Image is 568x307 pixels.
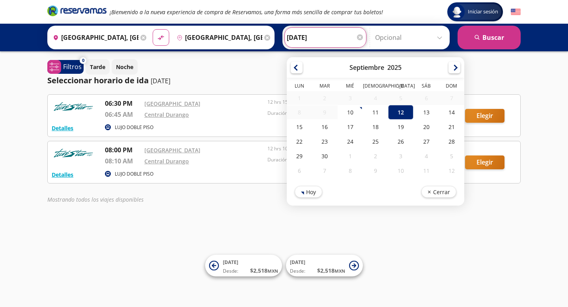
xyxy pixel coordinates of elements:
p: 12 hrs 10 mins [267,145,387,152]
div: 23-Sep-25 [312,134,337,149]
button: Hoy [295,186,322,198]
th: Lunes [287,82,312,91]
button: Elegir [465,109,504,123]
div: 19-Sep-25 [388,120,413,134]
div: 26-Sep-25 [388,134,413,149]
span: [DATE] [223,259,238,266]
div: 25-Sep-25 [363,134,388,149]
p: 08:10 AM [105,156,140,166]
div: 13-Sep-25 [413,105,439,120]
span: Desde: [223,268,238,275]
div: 21-Sep-25 [439,120,464,134]
p: Filtros [63,62,82,71]
p: [DATE] [151,76,170,86]
img: RESERVAMOS [52,145,95,161]
div: 09-Sep-25 [312,105,337,119]
div: 06-Sep-25 [413,91,439,105]
div: 28-Sep-25 [439,134,464,149]
div: 24-Sep-25 [338,134,363,149]
input: Elegir Fecha [287,28,364,47]
th: Domingo [439,82,464,91]
button: [DATE]Desde:$2,518MXN [205,255,282,277]
div: 01-Oct-25 [338,149,363,163]
div: 11-Sep-25 [363,105,388,120]
div: 16-Sep-25 [312,120,337,134]
div: 05-Sep-25 [388,91,413,105]
th: Martes [312,82,337,91]
em: Mostrando todos los viajes disponibles [47,196,144,203]
p: 12 hrs 15 mins [267,99,387,106]
span: Desde: [290,268,305,275]
div: 20-Sep-25 [413,120,439,134]
p: Seleccionar horario de ida [47,75,149,86]
button: Cerrar [421,186,456,198]
div: 18-Sep-25 [363,120,388,134]
button: English [511,7,521,17]
div: 29-Sep-25 [287,149,312,163]
div: 10-Oct-25 [388,163,413,178]
div: 08-Sep-25 [287,105,312,119]
div: 15-Sep-25 [287,120,312,134]
div: 2025 [387,63,402,72]
div: 02-Sep-25 [312,91,337,105]
div: 04-Oct-25 [413,149,439,163]
span: [DATE] [290,259,305,266]
p: Duración [267,156,387,163]
div: 01-Sep-25 [287,91,312,105]
div: Septiembre [349,63,384,72]
div: 03-Sep-25 [338,91,363,105]
i: Brand Logo [47,5,106,17]
a: Central Durango [144,157,189,165]
a: [GEOGRAPHIC_DATA] [144,146,200,154]
button: [DATE]Desde:$2,518MXN [286,255,363,277]
button: 0Filtros [47,60,84,74]
div: 05-Oct-25 [439,149,464,163]
div: 07-Oct-25 [312,163,337,178]
p: Noche [116,63,133,71]
button: Buscar [458,26,521,49]
input: Opcional [375,28,446,47]
button: Noche [112,59,138,75]
th: Miércoles [338,82,363,91]
p: 06:30 PM [105,99,140,108]
div: 11-Oct-25 [413,163,439,178]
span: $ 2,518 [317,266,345,275]
div: 06-Oct-25 [287,163,312,178]
div: 04-Sep-25 [363,91,388,105]
div: 12-Sep-25 [388,105,413,120]
span: Iniciar sesión [465,8,501,16]
p: LUJO DOBLE PISO [115,170,153,178]
div: 03-Oct-25 [388,149,413,163]
input: Buscar Origen [50,28,138,47]
div: 17-Sep-25 [338,120,363,134]
img: RESERVAMOS [52,99,95,114]
p: Duración [267,110,387,117]
em: ¡Bienvenido a la nueva experiencia de compra de Reservamos, una forma más sencilla de comprar tus... [110,8,383,16]
small: MXN [334,268,345,274]
p: Tarde [90,63,105,71]
button: Detalles [52,124,73,132]
a: [GEOGRAPHIC_DATA] [144,100,200,107]
small: MXN [267,268,278,274]
th: Sábado [413,82,439,91]
p: LUJO DOBLE PISO [115,124,153,131]
div: 02-Oct-25 [363,149,388,163]
div: 08-Oct-25 [338,163,363,178]
button: Elegir [465,155,504,169]
div: 10-Sep-25 [338,105,363,120]
div: 14-Sep-25 [439,105,464,120]
th: Jueves [363,82,388,91]
span: 0 [82,57,84,64]
th: Viernes [388,82,413,91]
input: Buscar Destino [174,28,262,47]
a: Central Durango [144,111,189,118]
div: 22-Sep-25 [287,134,312,149]
button: Tarde [86,59,110,75]
div: 27-Sep-25 [413,134,439,149]
p: 06:45 AM [105,110,140,119]
div: 30-Sep-25 [312,149,337,163]
div: 09-Oct-25 [363,163,388,178]
span: $ 2,518 [250,266,278,275]
p: 08:00 PM [105,145,140,155]
button: Detalles [52,170,73,179]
